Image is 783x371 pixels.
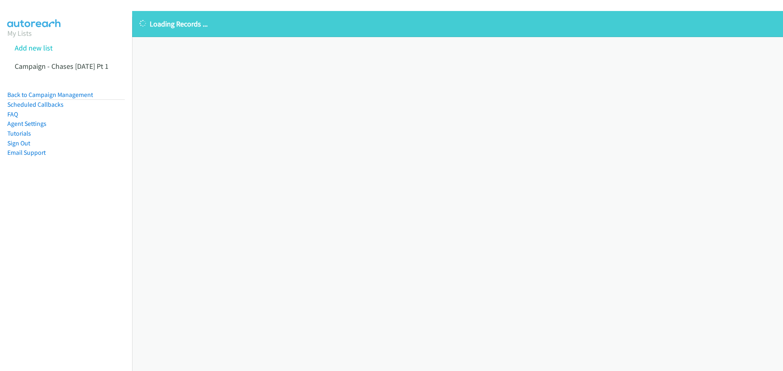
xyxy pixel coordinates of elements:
[7,110,18,118] a: FAQ
[7,120,46,127] a: Agent Settings
[7,101,64,108] a: Scheduled Callbacks
[7,149,46,156] a: Email Support
[7,130,31,137] a: Tutorials
[7,91,93,99] a: Back to Campaign Management
[15,43,53,53] a: Add new list
[7,29,32,38] a: My Lists
[139,18,776,29] p: Loading Records ...
[15,61,108,71] a: Campaign - Chases [DATE] Pt 1
[7,139,30,147] a: Sign Out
